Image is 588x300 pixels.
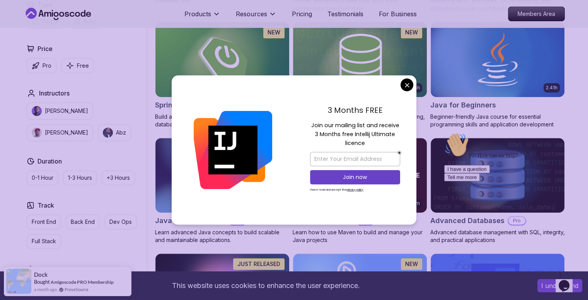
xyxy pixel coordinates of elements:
[155,138,289,213] img: Java for Developers card
[3,3,28,28] img: :wave:
[155,215,225,226] h2: Java for Developers
[430,215,504,226] h2: Advanced Databases
[3,36,49,44] button: I have a question
[430,228,565,244] p: Advanced database management with SQL, integrity, and practical applications
[184,9,220,25] button: Products
[556,269,580,292] iframe: chat widget
[32,174,53,182] p: 0-1 Hour
[103,128,113,138] img: instructor img
[6,277,526,294] div: This website uses cookies to enhance the user experience.
[71,218,95,226] p: Back End
[155,22,290,128] a: Spring Boot for Beginners card1.67hNEWSpring Boot for BeginnersBuild a CRUD API with Spring Boot ...
[109,218,132,226] p: Dev Ops
[431,22,564,97] img: Java for Beginners card
[430,113,565,128] p: Beginner-friendly Java course for essential programming skills and application development
[27,102,93,119] button: instructor img[PERSON_NAME]
[292,9,312,19] a: Pricing
[537,279,582,292] button: Accept cookies
[27,234,61,249] button: Full Stack
[27,124,93,141] button: instructor img[PERSON_NAME]
[236,9,267,19] p: Resources
[155,100,244,111] h2: Spring Boot for Beginners
[51,279,114,285] a: Amigoscode PRO Membership
[27,170,58,185] button: 0-1 Hour
[155,228,290,244] p: Learn advanced Java concepts to build scalable and maintainable applications.
[37,264,54,273] h2: Level
[27,215,61,229] button: Front End
[155,138,290,244] a: Java for Developers card9.18hJava for DevelopersProLearn advanced Java concepts to build scalable...
[45,107,88,115] p: [PERSON_NAME]
[236,9,276,25] button: Resources
[34,271,48,278] span: Dock
[237,260,280,268] p: JUST RELEASED
[102,170,135,185] button: +3 Hours
[98,124,131,141] button: instructor imgAbz
[104,215,137,229] button: Dev Ops
[63,170,97,185] button: 1-3 Hours
[77,62,89,70] p: Free
[430,22,565,128] a: Java for Beginners card2.41hJava for BeginnersBeginner-friendly Java course for essential program...
[68,174,92,182] p: 1-3 Hours
[546,85,557,91] p: 2.41h
[327,9,363,19] a: Testimonials
[34,286,57,293] span: a month ago
[155,113,290,128] p: Build a CRUD API with Spring Boot and PostgreSQL database using Spring Data JPA and Spring AI
[61,58,94,73] button: Free
[32,218,56,226] p: Front End
[37,44,53,53] h2: Price
[508,7,564,21] p: Members Area
[37,157,62,166] h2: Duration
[293,22,427,128] a: Spring Data JPA card6.65hNEWSpring Data JPAProMaster database management, advanced querying, and ...
[34,279,50,285] span: Bought
[3,3,142,52] div: 👋Hi! How can we help?I have a questionTell me more
[441,130,580,265] iframe: chat widget
[32,237,56,245] p: Full Stack
[430,138,565,244] a: Advanced Databases cardAdvanced DatabasesProAdvanced database management with SQL, integrity, and...
[293,228,427,244] p: Learn how to use Maven to build and manage your Java projects
[43,62,51,70] p: Pro
[155,22,289,97] img: Spring Boot for Beginners card
[27,58,56,73] button: Pro
[405,29,418,36] p: NEW
[508,7,565,21] a: Members Area
[6,269,31,294] img: provesource social proof notification image
[430,100,496,111] h2: Java for Beginners
[293,22,427,97] img: Spring Data JPA card
[184,9,211,19] p: Products
[268,29,280,36] p: NEW
[39,89,70,98] h2: Instructors
[65,286,89,293] a: ProveSource
[37,201,54,210] h2: Track
[107,174,130,182] p: +3 Hours
[3,23,77,29] span: Hi! How can we help?
[431,138,564,213] img: Advanced Databases card
[379,9,417,19] a: For Business
[3,44,39,52] button: Tell me more
[32,128,42,138] img: instructor img
[66,215,100,229] button: Back End
[405,260,418,268] p: NEW
[32,106,42,116] img: instructor img
[116,129,126,136] p: Abz
[45,129,88,136] p: [PERSON_NAME]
